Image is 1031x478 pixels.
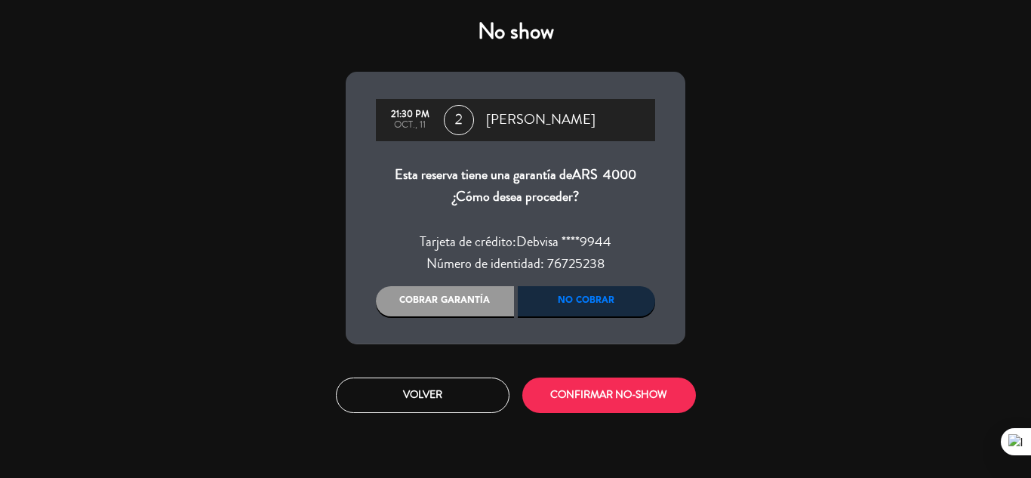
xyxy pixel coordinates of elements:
div: oct., 11 [383,120,436,131]
span: 2 [444,105,474,135]
div: No cobrar [518,286,656,316]
div: Tarjeta de crédito: [376,231,655,254]
div: Esta reserva tiene una garantía de ¿Cómo desea proceder? [376,164,655,208]
span: ARS [572,165,598,184]
h4: No show [346,18,685,45]
div: Cobrar garantía [376,286,514,316]
button: Volver [336,378,509,413]
div: 21:30 PM [383,109,436,120]
div: Número de identidad: 76725238 [376,253,655,276]
span: [PERSON_NAME] [486,109,596,131]
button: CONFIRMAR NO-SHOW [522,378,696,413]
span: 4000 [603,165,636,184]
